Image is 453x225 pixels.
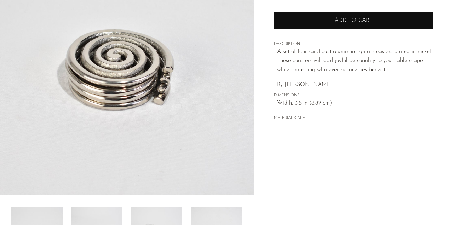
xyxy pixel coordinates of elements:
[274,92,433,99] span: DIMENSIONS
[274,116,305,121] button: MATERIAL CARE
[277,49,432,73] span: A set of four sand-cast aluminum spiral coasters plated in nickel. These coasters will add joyful...
[274,11,433,30] button: Add to cart
[277,99,433,108] span: Width: 3.5 in (8.89 cm)
[277,82,334,88] span: By [PERSON_NAME].
[274,41,433,47] span: DESCRIPTION
[334,18,373,23] span: Add to cart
